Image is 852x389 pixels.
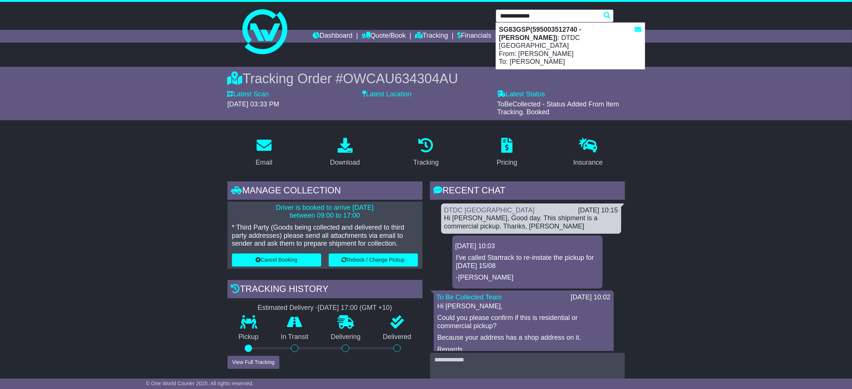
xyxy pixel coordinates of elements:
[444,214,618,230] div: Hi [PERSON_NAME], Good day. This shipment is a commercial pickup. Thanks, [PERSON_NAME]
[255,158,272,168] div: Email
[456,254,599,270] p: I've called Startrack to re-instate the pickup for [DATE] 15/08
[227,100,279,108] span: [DATE] 03:33 PM
[455,242,600,250] div: [DATE] 10:03
[437,334,610,342] p: Because your address has a shop address on it.
[313,30,353,43] a: Dashboard
[413,158,439,168] div: Tracking
[270,333,320,341] p: In Transit
[497,158,517,168] div: Pricing
[232,224,418,248] p: * Third Party (Goods being collected and delivered to third party addresses) please send all atta...
[329,253,418,267] button: Rebook / Change Pickup
[232,204,418,220] p: Driver is booked to arrive [DATE] between 09:00 to 17:00
[227,71,625,87] div: Tracking Order #
[227,304,422,312] div: Estimated Delivery -
[330,158,360,168] div: Download
[227,333,270,341] p: Pickup
[362,90,412,99] label: Latest Location
[372,333,422,341] p: Delivered
[362,30,406,43] a: Quote/Book
[497,90,545,99] label: Latest Status
[499,26,582,41] strong: SG83GSP(595003512740 - [PERSON_NAME])
[227,280,422,300] div: Tracking history
[444,206,535,214] a: DTDC [GEOGRAPHIC_DATA]
[318,304,392,312] div: [DATE] 17:00 (GMT +10)
[457,30,491,43] a: Financials
[320,333,372,341] p: Delivering
[415,30,448,43] a: Tracking
[437,314,610,330] p: Could you please confirm if this is residential or commercial pickup?
[497,100,619,116] span: ToBeCollected - Status Added From Item Tracking. Booked
[437,293,502,301] a: To Be Collected Team
[492,135,522,170] a: Pricing
[325,135,365,170] a: Download
[227,181,422,202] div: Manage collection
[568,135,608,170] a: Insurance
[437,302,610,311] p: Hi [PERSON_NAME],
[573,158,603,168] div: Insurance
[456,274,599,282] p: -[PERSON_NAME]
[343,71,458,86] span: OWCAU634304AU
[430,181,625,202] div: RECENT CHAT
[496,23,645,69] div: : DTDC [GEOGRAPHIC_DATA] From: [PERSON_NAME] To: [PERSON_NAME]
[437,346,610,354] p: Regards,
[227,356,279,369] button: View Full Tracking
[146,380,254,386] span: © One World Courier 2025. All rights reserved.
[578,206,618,215] div: [DATE] 10:15
[227,90,269,99] label: Latest Scan
[571,293,611,302] div: [DATE] 10:02
[232,253,321,267] button: Cancel Booking
[408,135,443,170] a: Tracking
[251,135,277,170] a: Email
